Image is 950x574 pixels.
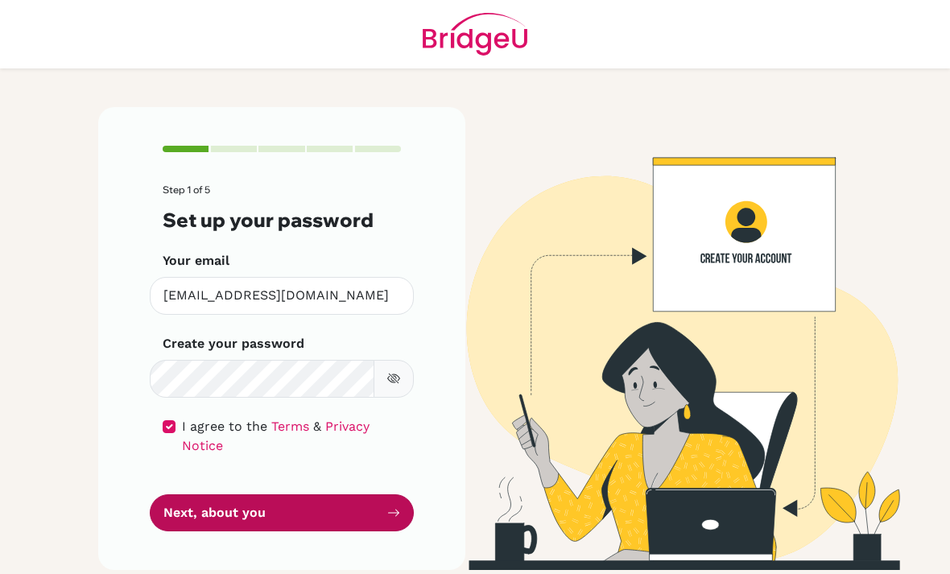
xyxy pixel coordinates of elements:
h3: Set up your password [163,209,401,232]
button: Next, about you [150,494,414,532]
label: Create your password [163,334,304,353]
input: Insert your email* [150,277,414,315]
label: Your email [163,251,229,270]
span: I agree to the [182,419,267,434]
span: Step 1 of 5 [163,184,210,196]
span: & [313,419,321,434]
a: Privacy Notice [182,419,370,453]
a: Terms [271,419,309,434]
